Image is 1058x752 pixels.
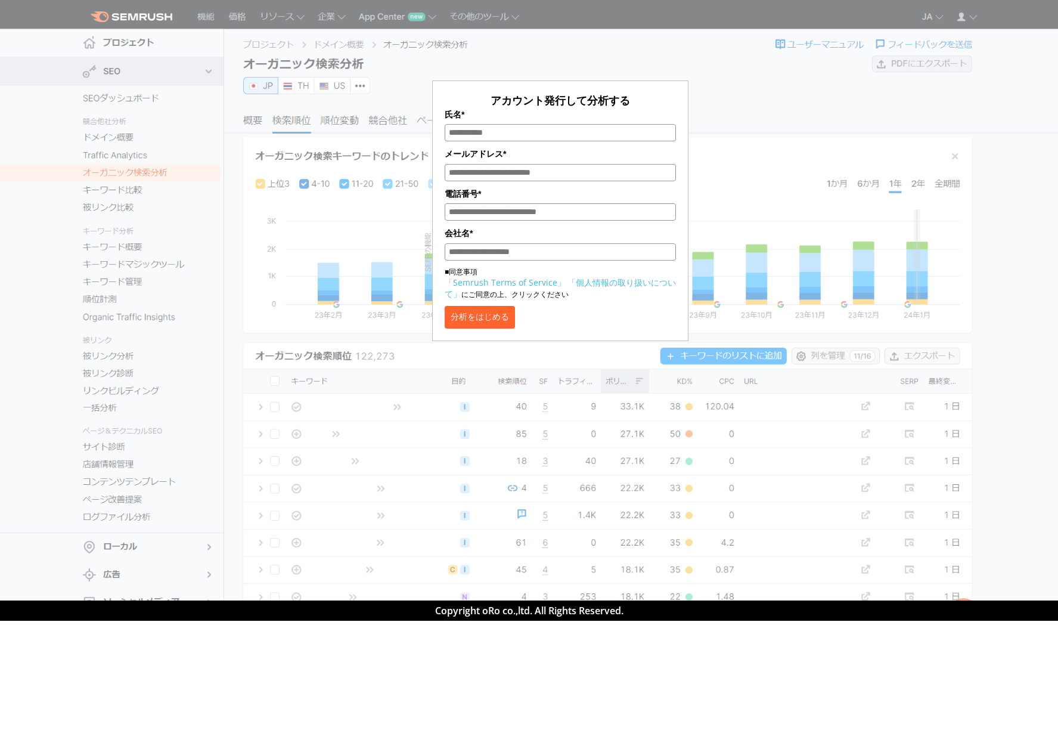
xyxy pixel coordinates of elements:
[435,604,623,617] span: Copyright oRo co.,ltd. All Rights Reserved.
[445,147,676,160] label: メールアドレス*
[445,267,676,300] p: ■同意事項 にご同意の上、クリックください
[445,306,515,329] button: 分析をはじめる
[445,277,566,288] a: 「Semrush Terms of Service」
[491,93,630,107] span: アカウント発行して分析する
[445,187,676,200] label: 電話番号*
[445,277,676,299] a: 「個人情報の取り扱いについて」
